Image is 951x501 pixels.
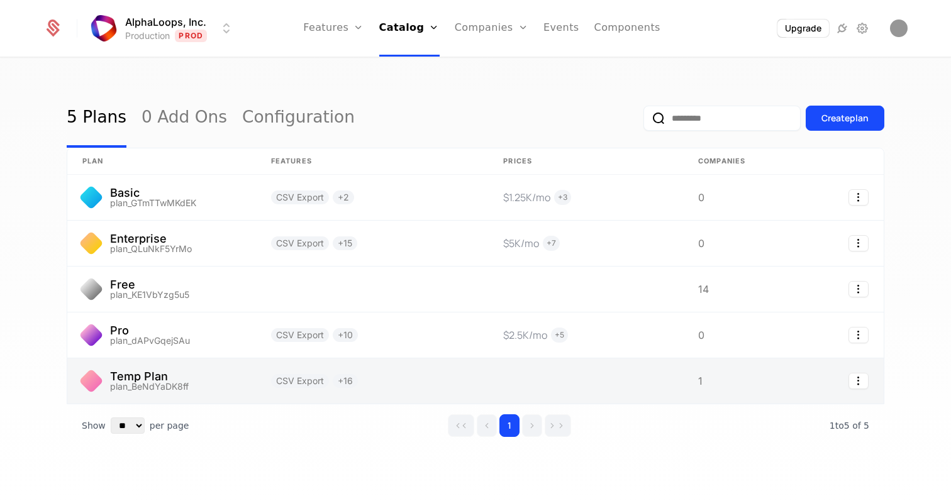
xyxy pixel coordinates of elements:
span: 5 [830,421,869,431]
div: Table pagination [67,404,884,447]
button: Go to last page [545,414,571,437]
img: Matt Fleming [890,19,908,37]
button: Select action [848,327,869,343]
span: Show [82,419,106,432]
button: Go to previous page [477,414,497,437]
span: AlphaLoops, Inc. [125,14,206,30]
button: Upgrade [777,19,829,37]
button: Select environment [92,14,234,42]
div: Page navigation [448,414,571,437]
button: Go to first page [448,414,474,437]
img: AlphaLoops, Inc. [89,13,119,43]
button: Select action [848,281,869,297]
button: Go to page 1 [499,414,520,437]
a: Integrations [835,21,850,36]
a: Configuration [242,89,355,148]
a: 5 Plans [67,89,126,148]
a: 0 Add Ons [142,89,227,148]
button: Select action [848,235,869,251]
button: Createplan [806,106,884,131]
a: Settings [855,21,870,36]
button: Go to next page [522,414,542,437]
span: 1 to 5 of [830,421,864,431]
button: Select action [848,189,869,206]
button: Open user button [890,19,908,37]
button: Select action [848,373,869,389]
select: Select page size [111,417,145,434]
div: Create plan [821,112,869,124]
th: plan [67,148,256,175]
th: Companies [683,148,784,175]
div: Production [125,30,170,42]
span: per page [150,419,189,432]
th: Prices [488,148,683,175]
span: Prod [175,30,207,42]
th: Features [256,148,488,175]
